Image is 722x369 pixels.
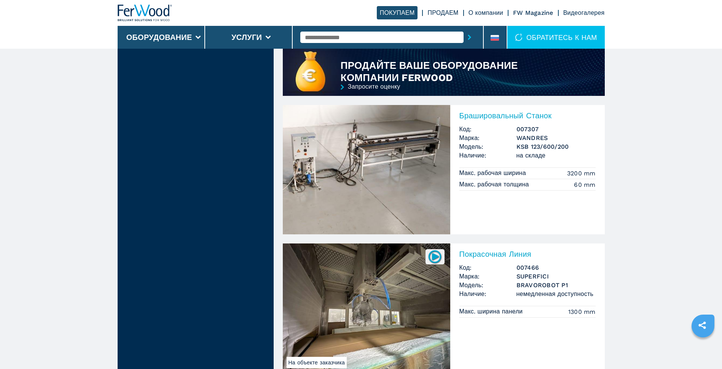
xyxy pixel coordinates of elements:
[459,151,516,160] span: Наличие:
[515,33,523,41] img: ОБРАТИТЕСЬ К НАМ
[118,5,172,21] img: Ferwood
[459,307,525,316] p: Макс. ширина панели
[574,180,595,189] em: 60 mm
[516,281,596,289] h3: BRAVOROBOT P1
[516,289,596,298] span: немедленная доступность
[283,105,450,234] img: Брашировальный Станок WANDRES KSB 123/600/200
[513,9,553,16] a: FW Magazine
[516,263,596,272] h3: 007466
[459,263,516,272] span: Код:
[507,26,604,49] div: ОБРАТИТЕСЬ К НАМ
[516,125,596,134] h3: 007307
[464,29,475,46] button: submit-button
[283,84,605,109] a: Запросите оценку
[459,250,596,259] h2: Покрасочная Линия
[459,169,528,177] p: Макс. рабочая ширина
[427,249,442,264] img: 007466
[459,272,516,281] span: Марка:
[568,307,596,316] em: 1300 mm
[516,142,596,151] h3: KSB 123/600/200
[459,281,516,289] span: Модель:
[563,9,605,16] a: Видеогалерея
[459,125,516,134] span: Код:
[126,33,192,42] button: Оборудование
[231,33,262,42] button: Услуги
[469,9,503,16] a: О компании
[341,59,552,84] div: ПРОДАЙТЕ ВАШЕ ОБОРУДОВАНИЕ КОМПАНИИ FERWOOD
[459,134,516,142] span: Марка:
[287,357,347,368] span: На объекте заказчика
[459,180,531,189] p: Макс. рабочая толщина
[516,151,596,160] span: на складе
[516,272,596,281] h3: SUPERFICI
[427,9,458,16] a: ПРОДАЕМ
[690,335,716,363] iframe: Chat
[459,142,516,151] span: Модель:
[459,289,516,298] span: Наличие:
[377,6,418,19] a: ПОКУПАЕМ
[459,111,596,120] h2: Брашировальный Станок
[516,134,596,142] h3: WANDRES
[693,316,712,335] a: sharethis
[567,169,596,178] em: 3200 mm
[283,105,605,234] a: Брашировальный Станок WANDRES KSB 123/600/200Брашировальный СтанокКод:007307Марка:WANDRESМодель:K...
